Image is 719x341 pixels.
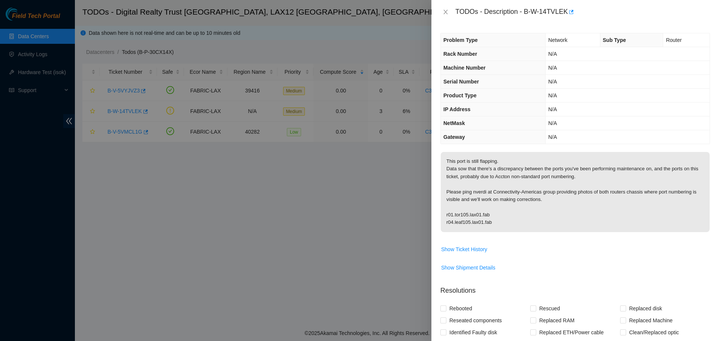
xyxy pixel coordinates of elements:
[536,314,577,326] span: Replaced RAM
[603,37,626,43] span: Sub Type
[455,6,710,18] div: TODOs - Description - B-W-14TVLEK
[443,9,449,15] span: close
[446,326,500,338] span: Identified Faulty disk
[441,264,495,272] span: Show Shipment Details
[440,9,451,16] button: Close
[443,37,478,43] span: Problem Type
[441,152,710,232] p: This port is still flapping. Data sow that there's a discrepancy between the ports you've been pe...
[548,51,557,57] span: N/A
[548,106,557,112] span: N/A
[443,134,465,140] span: Gateway
[548,134,557,140] span: N/A
[626,314,676,326] span: Replaced Machine
[536,326,607,338] span: Replaced ETH/Power cable
[536,302,563,314] span: Rescued
[443,92,476,98] span: Product Type
[441,262,496,274] button: Show Shipment Details
[443,106,470,112] span: IP Address
[626,326,682,338] span: Clean/Replaced optic
[443,51,477,57] span: Rack Number
[548,92,557,98] span: N/A
[548,37,567,43] span: Network
[441,243,488,255] button: Show Ticket History
[666,37,682,43] span: Router
[441,245,487,253] span: Show Ticket History
[443,65,486,71] span: Machine Number
[440,280,710,296] p: Resolutions
[446,314,505,326] span: Reseated components
[548,120,557,126] span: N/A
[548,65,557,71] span: N/A
[443,79,479,85] span: Serial Number
[443,120,465,126] span: NetMask
[626,302,665,314] span: Replaced disk
[446,302,475,314] span: Rebooted
[548,79,557,85] span: N/A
